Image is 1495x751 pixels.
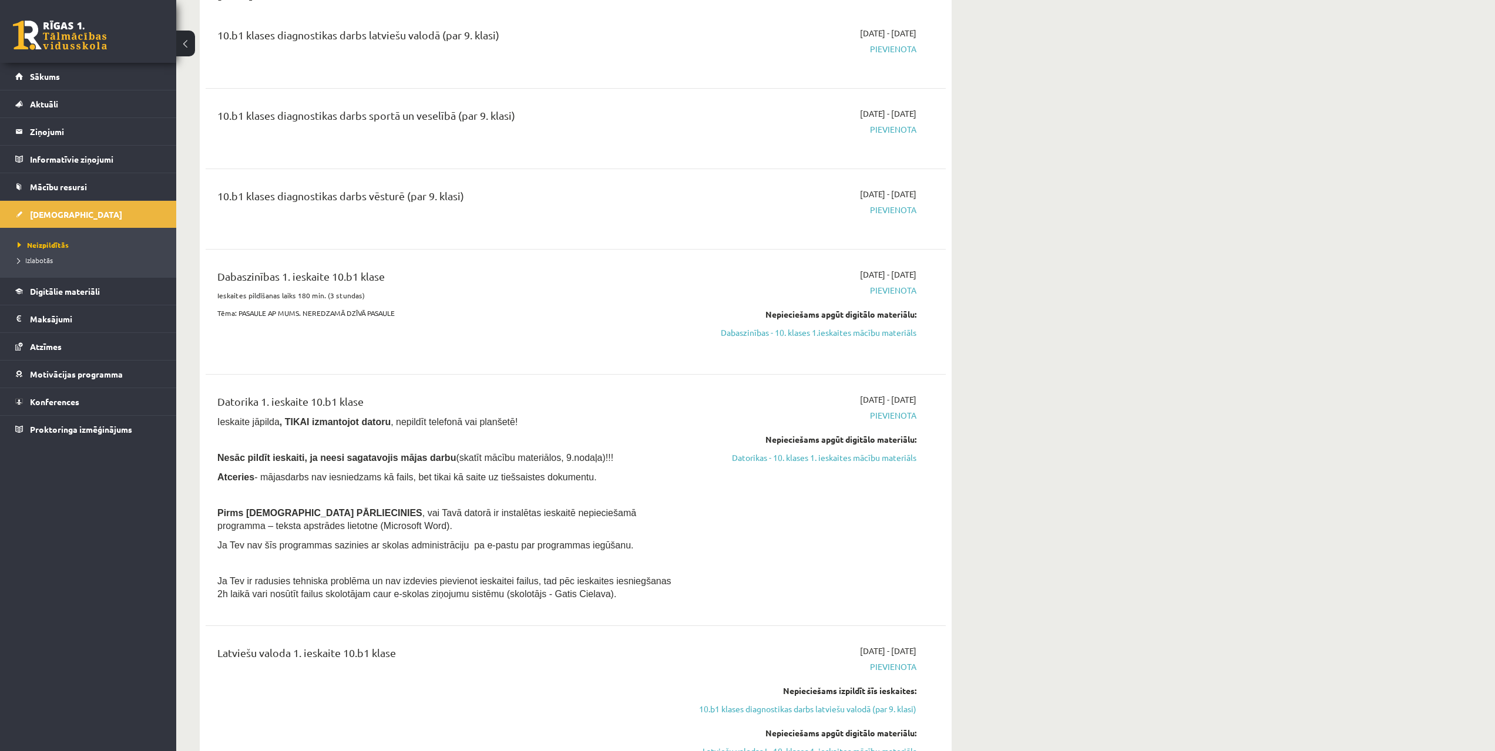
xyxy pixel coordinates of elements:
[15,416,162,443] a: Proktoringa izmēģinājums
[15,173,162,200] a: Mācību resursi
[15,118,162,145] a: Ziņojumi
[30,396,79,407] span: Konferences
[695,123,916,136] span: Pievienota
[695,284,916,297] span: Pievienota
[15,146,162,173] a: Informatīvie ziņojumi
[217,508,636,531] span: , vai Tavā datorā ir instalētas ieskaitē nepieciešamā programma – teksta apstrādes lietotne (Micr...
[217,188,677,210] div: 10.b1 klases diagnostikas darbs vēsturē (par 9. klasi)
[18,240,164,250] a: Neizpildītās
[695,308,916,321] div: Nepieciešams apgūt digitālo materiālu:
[695,204,916,216] span: Pievienota
[217,107,677,129] div: 10.b1 klases diagnostikas darbs sportā un veselībā (par 9. klasi)
[860,188,916,200] span: [DATE] - [DATE]
[217,472,597,482] span: - mājasdarbs nav iesniedzams kā fails, bet tikai kā saite uz tiešsaistes dokumentu.
[18,240,69,250] span: Neizpildītās
[15,333,162,360] a: Atzīmes
[217,393,677,415] div: Datorika 1. ieskaite 10.b1 klase
[30,209,122,220] span: [DEMOGRAPHIC_DATA]
[217,290,677,301] p: Ieskaites pildīšanas laiks 180 min. (3 stundas)
[30,146,162,173] legend: Informatīvie ziņojumi
[860,27,916,39] span: [DATE] - [DATE]
[30,181,87,192] span: Mācību resursi
[695,409,916,422] span: Pievienota
[30,305,162,332] legend: Maksājumi
[860,393,916,406] span: [DATE] - [DATE]
[217,540,633,550] span: Ja Tev nav šīs programmas sazinies ar skolas administrāciju pa e-pastu par programmas iegūšanu.
[30,71,60,82] span: Sākums
[217,417,518,427] span: Ieskaite jāpilda , nepildīt telefonā vai planšetē!
[217,268,677,290] div: Dabaszinības 1. ieskaite 10.b1 klase
[217,308,677,318] p: Tēma: PASAULE AP MUMS. NEREDZAMĀ DZĪVĀ PASAULE
[13,21,107,50] a: Rīgas 1. Tālmācības vidusskola
[15,305,162,332] a: Maksājumi
[30,118,162,145] legend: Ziņojumi
[30,341,62,352] span: Atzīmes
[217,453,456,463] span: Nesāc pildīt ieskaiti, ja neesi sagatavojis mājas darbu
[695,727,916,739] div: Nepieciešams apgūt digitālo materiālu:
[30,286,100,297] span: Digitālie materiāli
[695,452,916,464] a: Datorikas - 10. klases 1. ieskaites mācību materiāls
[695,685,916,697] div: Nepieciešams izpildīt šīs ieskaites:
[695,661,916,673] span: Pievienota
[15,63,162,90] a: Sākums
[30,369,123,379] span: Motivācijas programma
[456,453,613,463] span: (skatīt mācību materiālos, 9.nodaļa)!!!
[695,703,916,715] a: 10.b1 klases diagnostikas darbs latviešu valodā (par 9. klasi)
[15,90,162,117] a: Aktuāli
[30,424,132,435] span: Proktoringa izmēģinājums
[695,326,916,339] a: Dabaszinības - 10. klases 1.ieskaites mācību materiāls
[217,576,671,599] span: Ja Tev ir radusies tehniska problēma un nav izdevies pievienot ieskaitei failus, tad pēc ieskaite...
[217,508,422,518] span: Pirms [DEMOGRAPHIC_DATA] PĀRLIECINIES
[15,388,162,415] a: Konferences
[695,43,916,55] span: Pievienota
[15,201,162,228] a: [DEMOGRAPHIC_DATA]
[860,645,916,657] span: [DATE] - [DATE]
[860,107,916,120] span: [DATE] - [DATE]
[18,255,53,265] span: Izlabotās
[18,255,164,265] a: Izlabotās
[860,268,916,281] span: [DATE] - [DATE]
[217,27,677,49] div: 10.b1 klases diagnostikas darbs latviešu valodā (par 9. klasi)
[280,417,391,427] b: , TIKAI izmantojot datoru
[15,278,162,305] a: Digitālie materiāli
[217,645,677,666] div: Latviešu valoda 1. ieskaite 10.b1 klase
[217,472,254,482] b: Atceries
[695,433,916,446] div: Nepieciešams apgūt digitālo materiālu:
[30,99,58,109] span: Aktuāli
[15,361,162,388] a: Motivācijas programma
